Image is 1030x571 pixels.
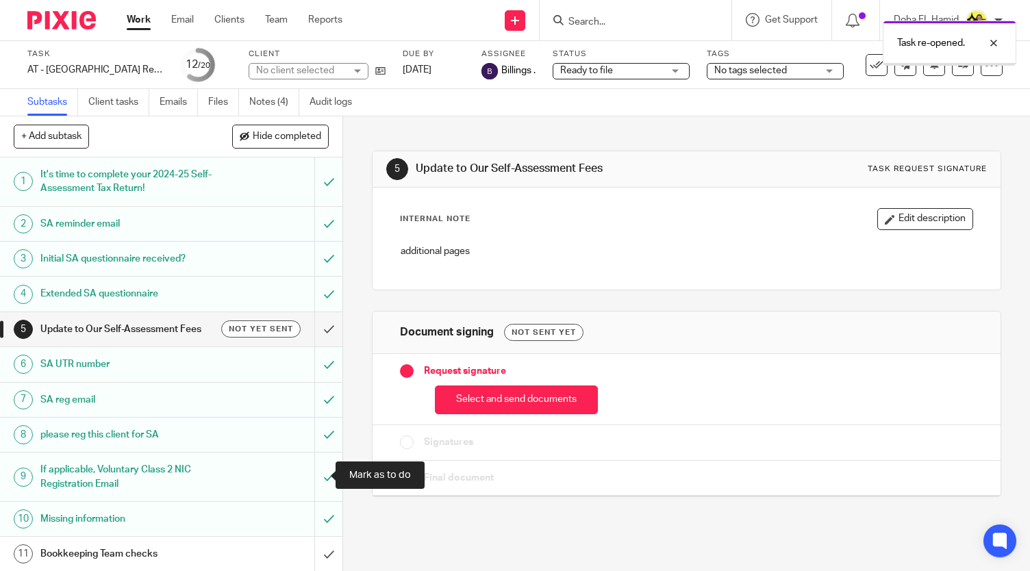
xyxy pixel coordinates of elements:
[714,66,787,75] span: No tags selected
[14,285,33,304] div: 4
[401,244,972,258] p: additional pages
[877,208,973,230] button: Edit description
[424,471,494,485] span: Final document
[27,89,78,116] a: Subtasks
[40,459,214,494] h1: If applicable, Voluntary Class 2 NIC Registration Email
[40,509,214,529] h1: Missing information
[40,354,214,375] h1: SA UTR number
[424,435,473,449] span: Signatures
[27,11,96,29] img: Pixie
[386,158,408,180] div: 5
[88,89,149,116] a: Client tasks
[416,162,716,176] h1: Update to Our Self-Assessment Fees
[40,249,214,269] h1: Initial SA questionnaire received?
[14,172,33,191] div: 1
[27,63,164,77] div: AT - [GEOGRAPHIC_DATA] Return - PE [DATE]
[310,89,362,116] a: Audit logs
[481,63,498,79] img: svg%3E
[14,390,33,409] div: 7
[198,62,210,69] small: /20
[897,36,965,50] p: Task re-opened.
[40,390,214,410] h1: SA reg email
[40,164,214,199] h1: It's time to complete your 2024-25 Self-Assessment Tax Return!
[14,125,89,148] button: + Add subtask
[186,57,210,73] div: 12
[249,49,386,60] label: Client
[27,63,164,77] div: AT - SA Return - PE 05-04-2025
[308,13,342,27] a: Reports
[400,214,470,225] p: Internal Note
[14,509,33,529] div: 10
[435,385,598,415] button: Select and send documents
[14,249,33,268] div: 3
[403,65,431,75] span: [DATE]
[481,49,536,60] label: Assignee
[14,468,33,487] div: 9
[171,13,194,27] a: Email
[232,125,329,148] button: Hide completed
[27,49,164,60] label: Task
[424,364,506,378] span: Request signature
[265,13,288,27] a: Team
[229,323,293,335] span: Not yet sent
[127,13,151,27] a: Work
[40,544,214,564] h1: Bookkeeping Team checks
[403,49,464,60] label: Due by
[214,13,244,27] a: Clients
[868,164,987,175] div: Task request signature
[40,319,214,340] h1: Update to Our Self-Assessment Fees
[400,325,494,340] h1: Document signing
[40,283,214,304] h1: Extended SA questionnaire
[14,544,33,563] div: 11
[40,424,214,445] h1: please reg this client for SA
[504,324,583,341] div: Not sent yet
[208,89,239,116] a: Files
[40,214,214,234] h1: SA reminder email
[560,66,613,75] span: Ready to file
[160,89,198,116] a: Emails
[14,425,33,444] div: 8
[253,131,321,142] span: Hide completed
[249,89,299,116] a: Notes (4)
[14,355,33,374] div: 6
[14,320,33,339] div: 5
[501,64,536,77] span: Billings .
[256,64,345,77] div: No client selected
[14,214,33,233] div: 2
[966,10,988,31] img: Doha-Starbridge.jpg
